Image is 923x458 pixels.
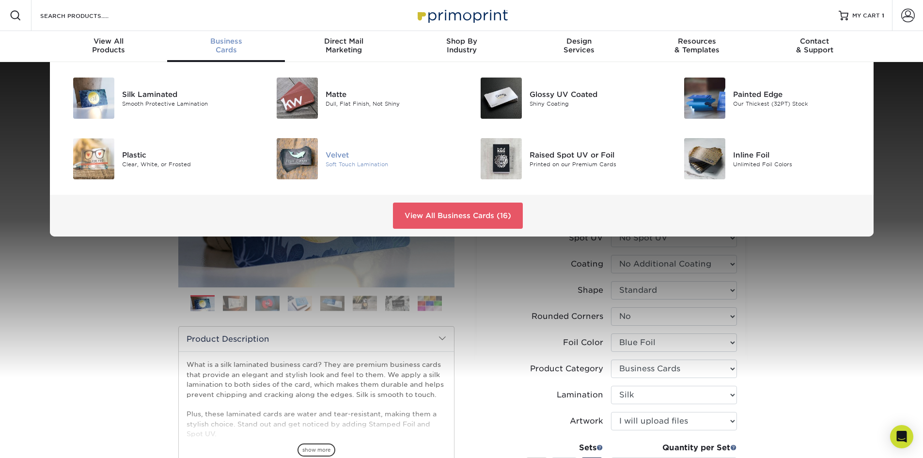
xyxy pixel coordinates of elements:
[285,37,403,46] span: Direct Mail
[638,37,756,46] span: Resources
[122,89,250,99] div: Silk Laminated
[526,442,603,454] div: Sets
[413,5,510,26] img: Primoprint
[403,37,520,54] div: Industry
[481,138,522,179] img: Raised Spot UV or Foil Business Cards
[39,10,134,21] input: SEARCH PRODUCTS.....
[557,389,603,401] div: Lamination
[684,78,725,119] img: Painted Edge Business Cards
[638,31,756,62] a: Resources& Templates
[852,12,880,20] span: MY CART
[73,78,114,119] img: Silk Laminated Business Cards
[122,160,250,168] div: Clear, White, or Frosted
[530,160,658,168] div: Printed on our Premium Cards
[277,138,318,179] img: Velvet Business Cards
[673,74,862,123] a: Painted Edge Business Cards Painted Edge Our Thickest (32PT) Stock
[684,138,725,179] img: Inline Foil Business Cards
[73,138,114,179] img: Plastic Business Cards
[890,425,913,448] div: Open Intercom Messenger
[277,78,318,119] img: Matte Business Cards
[733,99,861,108] div: Our Thickest (32PT) Stock
[326,89,454,99] div: Matte
[673,134,862,183] a: Inline Foil Business Cards Inline Foil Unlimited Foil Colors
[62,134,251,183] a: Plastic Business Cards Plastic Clear, White, or Frosted
[611,442,737,454] div: Quantity per Set
[756,37,874,54] div: & Support
[326,160,454,168] div: Soft Touch Lamination
[167,37,285,54] div: Cards
[733,149,861,160] div: Inline Foil
[167,37,285,46] span: Business
[403,37,520,46] span: Shop By
[265,134,454,183] a: Velvet Business Cards Velvet Soft Touch Lamination
[469,74,658,123] a: Glossy UV Coated Business Cards Glossy UV Coated Shiny Coating
[167,31,285,62] a: BusinessCards
[530,99,658,108] div: Shiny Coating
[50,37,168,54] div: Products
[122,149,250,160] div: Plastic
[756,37,874,46] span: Contact
[393,203,523,229] a: View All Business Cards (16)
[520,31,638,62] a: DesignServices
[2,428,82,455] iframe: Google Customer Reviews
[285,31,403,62] a: Direct MailMarketing
[530,89,658,99] div: Glossy UV Coated
[733,89,861,99] div: Painted Edge
[62,74,251,123] a: Silk Laminated Business Cards Silk Laminated Smooth Protective Lamination
[481,78,522,119] img: Glossy UV Coated Business Cards
[297,443,335,457] span: show more
[520,37,638,46] span: Design
[50,37,168,46] span: View All
[469,134,658,183] a: Raised Spot UV or Foil Business Cards Raised Spot UV or Foil Printed on our Premium Cards
[403,31,520,62] a: Shop ByIndustry
[50,31,168,62] a: View AllProducts
[285,37,403,54] div: Marketing
[570,415,603,427] div: Artwork
[326,99,454,108] div: Dull, Flat Finish, Not Shiny
[530,149,658,160] div: Raised Spot UV or Foil
[122,99,250,108] div: Smooth Protective Lamination
[520,37,638,54] div: Services
[882,12,884,19] span: 1
[756,31,874,62] a: Contact& Support
[265,74,454,123] a: Matte Business Cards Matte Dull, Flat Finish, Not Shiny
[326,149,454,160] div: Velvet
[638,37,756,54] div: & Templates
[733,160,861,168] div: Unlimited Foil Colors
